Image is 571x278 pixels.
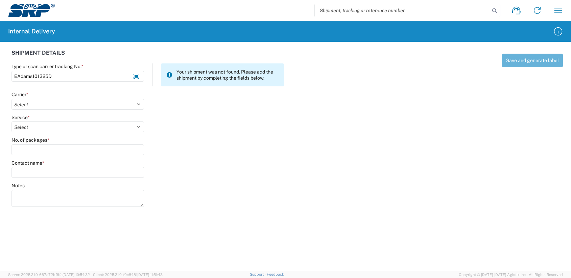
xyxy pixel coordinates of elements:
[315,4,490,17] input: Shipment, tracking or reference number
[176,69,278,81] span: Your shipment was not found. Please add the shipment by completing the fields below.
[267,272,284,276] a: Feedback
[11,91,28,98] label: Carrier
[11,183,25,189] label: Notes
[63,273,90,277] span: [DATE] 10:54:32
[459,272,563,278] span: Copyright © [DATE]-[DATE] Agistix Inc., All Rights Reserved
[8,27,55,35] h2: Internal Delivery
[11,160,44,166] label: Contact name
[8,273,90,277] span: Server: 2025.21.0-667a72bf6fa
[11,137,49,143] label: No. of packages
[11,114,30,120] label: Service
[250,272,267,276] a: Support
[8,4,55,17] img: srp
[11,63,84,69] label: Type or scan carrier tracking No.
[137,273,163,277] span: [DATE] 11:51:43
[93,273,163,277] span: Client: 2025.21.0-f0c8481
[11,50,284,63] div: SHIPMENT DETAILS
